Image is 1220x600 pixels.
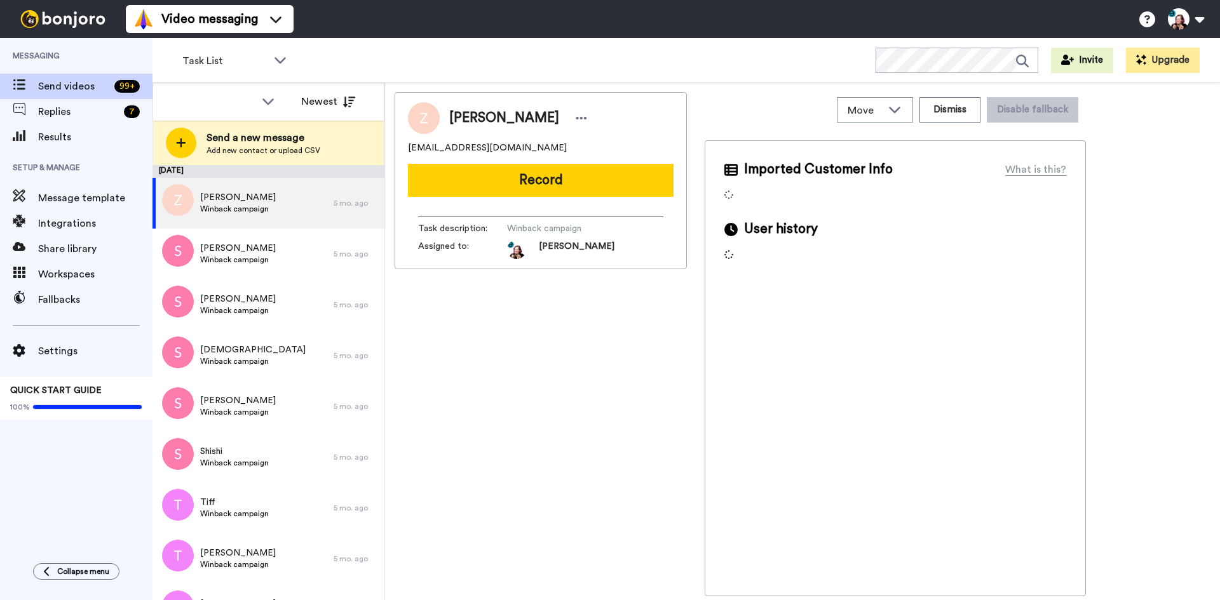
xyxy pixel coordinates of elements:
[507,222,628,235] span: Winback campaign
[38,216,152,231] span: Integrations
[33,563,119,580] button: Collapse menu
[38,343,152,359] span: Settings
[334,249,378,259] div: 5 mo. ago
[200,458,269,468] span: Winback campaign
[334,503,378,513] div: 5 mo. ago
[408,164,674,197] button: Record
[182,53,268,69] span: Task List
[152,165,384,178] div: [DATE]
[292,89,365,114] button: Newest
[987,97,1078,123] button: Disable fallback
[334,300,378,310] div: 5 mo. ago
[408,102,440,134] img: Image of Zakhar
[200,356,306,366] span: Winback campaign
[507,240,526,259] img: 42003e09-8352-4420-832d-6922835c6fb9-1727960118.jpg
[124,105,140,118] div: 7
[162,387,194,419] img: s.png
[200,293,276,305] span: [PERSON_NAME]
[200,191,276,204] span: [PERSON_NAME]
[1051,48,1113,73] button: Invite
[207,145,320,156] span: Add new contact or upload CSV
[38,104,119,119] span: Replies
[114,80,140,93] div: 99 +
[200,204,276,214] span: Winback campaign
[200,496,269,509] span: Tiff
[418,222,507,235] span: Task description :
[38,190,152,206] span: Message template
[334,554,378,564] div: 5 mo. ago
[200,559,276,570] span: Winback campaign
[200,407,276,417] span: Winback campaign
[15,10,111,28] img: bj-logo-header-white.svg
[200,343,306,356] span: [DEMOGRAPHIC_DATA]
[38,267,152,282] span: Workspaces
[162,489,194,521] img: t.png
[334,198,378,208] div: 5 mo. ago
[200,547,276,559] span: [PERSON_NAME]
[200,394,276,407] span: [PERSON_NAME]
[38,130,152,145] span: Results
[162,337,194,368] img: s.png
[744,220,818,239] span: User history
[334,401,378,411] div: 5 mo. ago
[162,286,194,317] img: s.png
[848,103,882,118] span: Move
[744,160,893,179] span: Imported Customer Info
[57,566,109,577] span: Collapse menu
[200,509,269,519] span: Winback campaign
[418,240,507,259] span: Assigned to:
[334,350,378,361] div: 5 mo. ago
[162,438,194,470] img: s.png
[162,235,194,267] img: s.png
[200,255,276,265] span: Winback campaign
[207,130,320,145] span: Send a new message
[539,240,614,259] span: [PERSON_NAME]
[38,79,109,94] span: Send videos
[200,445,269,458] span: Shishi
[919,97,980,123] button: Dismiss
[10,386,102,395] span: QUICK START GUIDE
[200,305,276,316] span: Winback campaign
[38,241,152,257] span: Share library
[162,540,194,571] img: t.png
[200,242,276,255] span: [PERSON_NAME]
[161,10,258,28] span: Video messaging
[1005,162,1066,177] div: What is this?
[449,109,559,128] span: [PERSON_NAME]
[1126,48,1200,73] button: Upgrade
[408,142,567,154] span: [EMAIL_ADDRESS][DOMAIN_NAME]
[133,9,154,29] img: vm-color.svg
[38,292,152,307] span: Fallbacks
[162,184,194,216] img: z.png
[334,452,378,462] div: 5 mo. ago
[10,402,30,412] span: 100%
